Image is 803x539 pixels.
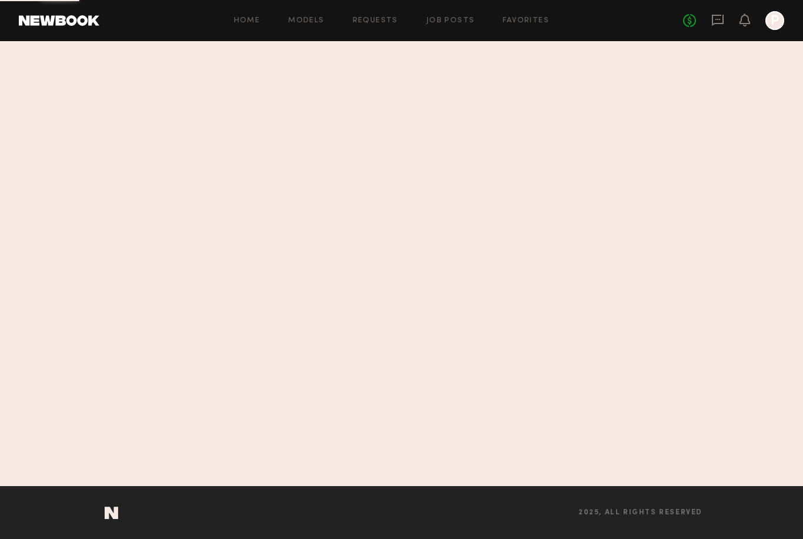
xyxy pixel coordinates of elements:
[234,17,260,25] a: Home
[503,17,549,25] a: Favorites
[353,17,398,25] a: Requests
[765,11,784,30] a: P
[426,17,475,25] a: Job Posts
[288,17,324,25] a: Models
[578,509,702,517] span: 2025, all rights reserved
